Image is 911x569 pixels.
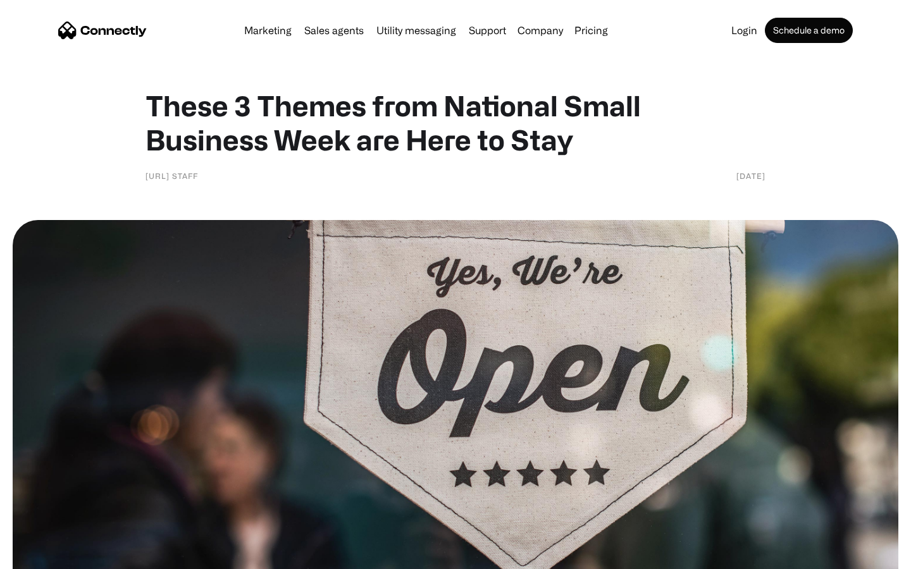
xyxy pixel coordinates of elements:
[765,18,853,43] a: Schedule a demo
[371,25,461,35] a: Utility messaging
[517,21,563,39] div: Company
[569,25,613,35] a: Pricing
[146,89,765,157] h1: These 3 Themes from National Small Business Week are Here to Stay
[25,547,76,565] ul: Language list
[736,169,765,182] div: [DATE]
[146,169,198,182] div: [URL] Staff
[299,25,369,35] a: Sales agents
[13,547,76,565] aside: Language selected: English
[239,25,297,35] a: Marketing
[464,25,511,35] a: Support
[726,25,762,35] a: Login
